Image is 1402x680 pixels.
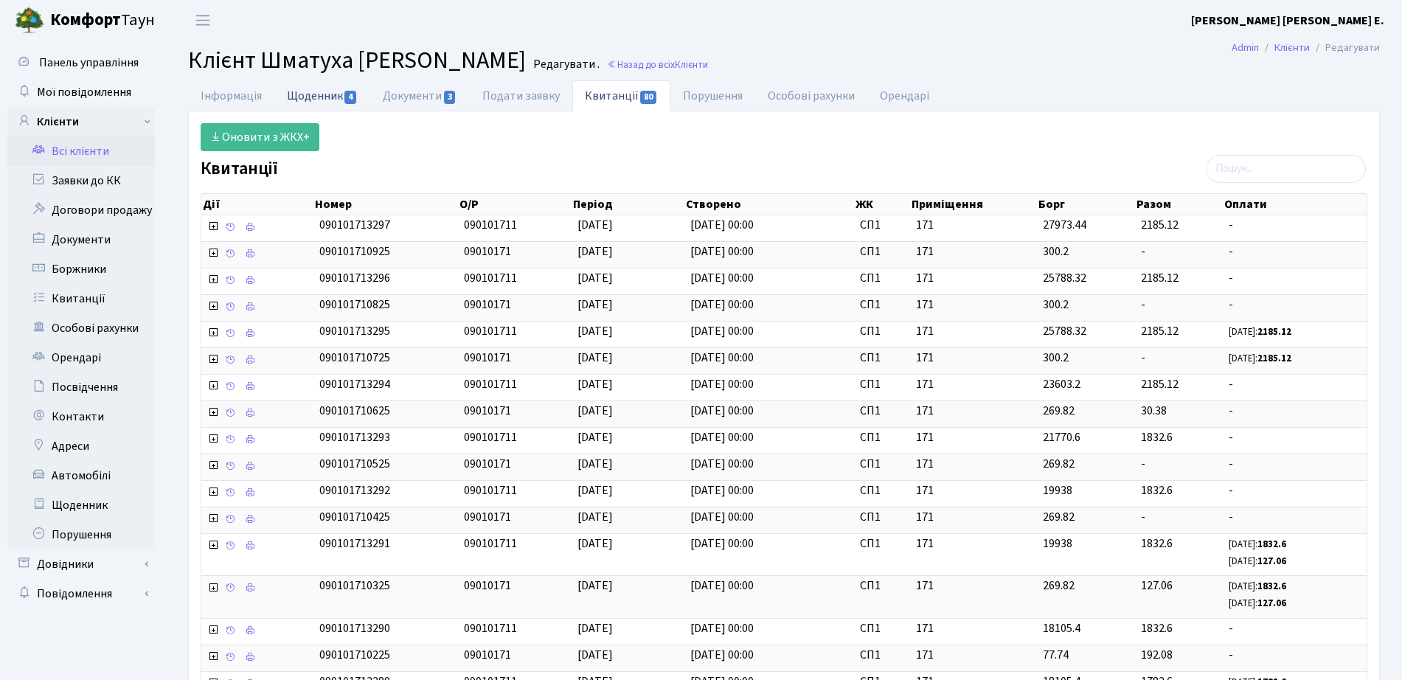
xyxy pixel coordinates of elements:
a: Квитанції [7,284,155,313]
span: 090101710225 [319,647,390,663]
span: [DATE] [577,482,613,499]
a: Мої повідомлення [7,77,155,107]
span: 300.2 [1043,296,1069,313]
small: [DATE]: [1229,538,1286,551]
small: Редагувати . [530,58,600,72]
span: 77.74 [1043,647,1069,663]
span: СП1 [860,647,904,664]
span: 4 [344,91,356,104]
span: 090101713292 [319,482,390,499]
th: Оплати [1223,194,1367,215]
span: Клієнт Шматуха [PERSON_NAME] [188,44,526,77]
b: 127.06 [1257,555,1286,568]
span: 090101710525 [319,456,390,472]
span: 090101711 [464,429,517,445]
a: Щоденник [7,490,155,520]
span: 090101713293 [319,429,390,445]
span: 300.2 [1043,243,1069,260]
span: 090101711 [464,376,517,392]
span: 25788.32 [1043,323,1086,339]
span: [DATE] 00:00 [690,620,754,636]
span: СП1 [860,217,904,234]
a: [PERSON_NAME] [PERSON_NAME] Е. [1191,12,1384,30]
small: [DATE]: [1229,580,1286,593]
a: Документи [370,80,469,111]
span: [DATE] 00:00 [690,350,754,366]
input: Пошук... [1206,155,1366,183]
span: - [1229,429,1361,446]
span: 171 [916,429,1030,446]
span: [DATE] 00:00 [690,429,754,445]
span: 090101710425 [319,509,390,525]
span: [DATE] 00:00 [690,217,754,233]
span: 171 [916,535,1030,552]
a: Клієнти [1274,40,1310,55]
span: 090101711 [464,217,517,233]
span: [DATE] 00:00 [690,323,754,339]
span: 80 [640,91,656,104]
th: ЖК [854,194,910,215]
a: Контакти [7,402,155,431]
span: - [1229,456,1361,473]
span: СП1 [860,403,904,420]
span: 23603.2 [1043,376,1080,392]
span: 269.82 [1043,577,1075,594]
span: 171 [916,577,1030,594]
span: [DATE] 00:00 [690,296,754,313]
span: 090101713297 [319,217,390,233]
span: [DATE] [577,376,613,392]
span: 09010171 [464,509,511,525]
a: Особові рахунки [755,80,867,111]
a: Особові рахунки [7,313,155,343]
span: 1832.6 [1141,482,1173,499]
a: Панель управління [7,48,155,77]
span: 090101710825 [319,296,390,313]
span: [DATE] [577,217,613,233]
img: logo.png [15,6,44,35]
span: 090101711 [464,482,517,499]
span: 090101711 [464,323,517,339]
a: Admin [1232,40,1259,55]
span: [DATE] [577,535,613,552]
a: Договори продажу [7,195,155,225]
small: [DATE]: [1229,555,1286,568]
a: Повідомлення [7,579,155,608]
a: Заявки до КК [7,166,155,195]
span: [DATE] 00:00 [690,482,754,499]
span: [DATE] [577,456,613,472]
span: СП1 [860,482,904,499]
a: Орендарі [7,343,155,372]
span: 171 [916,243,1030,260]
small: [DATE]: [1229,325,1291,339]
span: 1832.6 [1141,429,1173,445]
th: Разом [1135,194,1223,215]
a: Боржники [7,254,155,284]
span: [DATE] [577,296,613,313]
span: - [1229,647,1361,664]
span: [DATE] 00:00 [690,647,754,663]
a: Квитанції [572,80,670,111]
span: 09010171 [464,456,511,472]
span: - [1141,456,1145,472]
span: - [1229,620,1361,637]
b: 2185.12 [1257,325,1291,339]
span: Панель управління [39,55,139,71]
th: Період [572,194,685,215]
span: 192.08 [1141,647,1173,663]
a: Довідники [7,549,155,579]
span: 090101711 [464,535,517,552]
span: Таун [50,8,155,33]
span: [DATE] 00:00 [690,509,754,525]
b: Комфорт [50,8,121,32]
span: 19938 [1043,482,1072,499]
span: 21770.6 [1043,429,1080,445]
span: [DATE] 00:00 [690,535,754,552]
span: 090101710725 [319,350,390,366]
span: [DATE] 00:00 [690,270,754,286]
a: Документи [7,225,155,254]
span: [DATE] 00:00 [690,577,754,594]
span: - [1229,243,1361,260]
span: 171 [916,403,1030,420]
span: 090101713290 [319,620,390,636]
span: 171 [916,509,1030,526]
